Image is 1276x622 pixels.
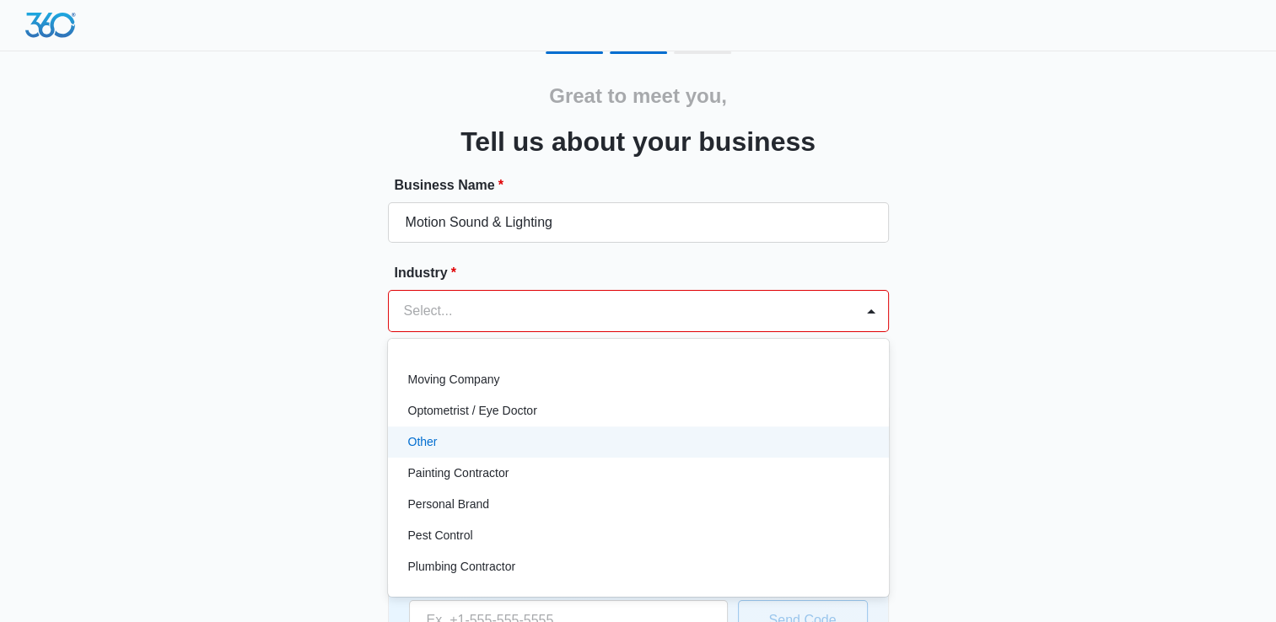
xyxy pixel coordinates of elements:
p: Plumbing Contractor [408,558,516,576]
label: Business Name [395,175,896,196]
h2: Great to meet you, [549,81,727,111]
p: Personal Brand [408,496,490,513]
p: Pest Control [408,527,473,544]
label: Industry [395,263,896,283]
input: e.g. Jane's Plumbing [388,202,889,243]
p: Other [408,433,438,451]
p: Optometrist / Eye Doctor [408,402,537,420]
p: Moving Company [408,371,500,389]
p: Painting Contractor [408,464,509,482]
h3: Tell us about your business [460,121,816,162]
